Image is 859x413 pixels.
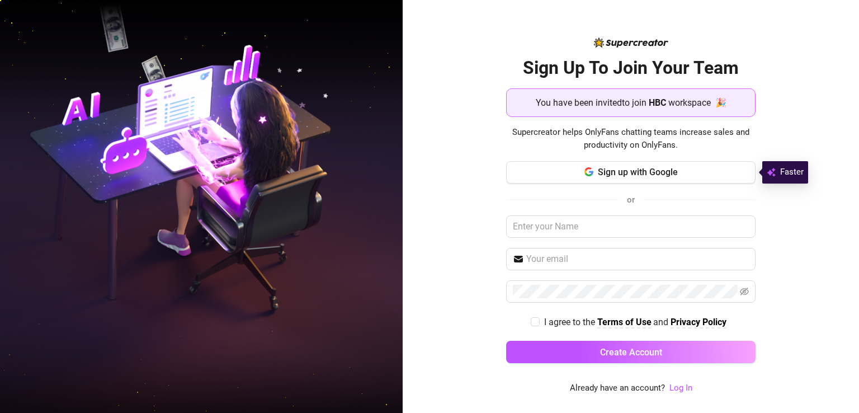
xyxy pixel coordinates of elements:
[506,341,756,363] button: Create Account
[536,96,646,110] span: You have been invited to join
[649,97,666,108] strong: HBC
[767,166,776,179] img: svg%3e
[506,215,756,238] input: Enter your Name
[669,383,692,393] a: Log In
[570,382,665,395] span: Already have an account?
[506,161,756,184] button: Sign up with Google
[526,252,749,266] input: Your email
[671,317,726,327] strong: Privacy Policy
[780,166,804,179] span: Faster
[597,317,652,328] a: Terms of Use
[671,317,726,328] a: Privacy Policy
[627,195,635,205] span: or
[598,167,678,177] span: Sign up with Google
[594,37,668,48] img: logo-BBDzfeDw.svg
[668,96,726,110] span: workspace 🎉
[600,347,662,358] span: Create Account
[740,287,749,296] span: eye-invisible
[669,382,692,395] a: Log In
[506,126,756,152] span: Supercreator helps OnlyFans chatting teams increase sales and productivity on OnlyFans.
[653,317,671,327] span: and
[597,317,652,327] strong: Terms of Use
[506,57,756,79] h2: Sign Up To Join Your Team
[544,317,597,327] span: I agree to the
